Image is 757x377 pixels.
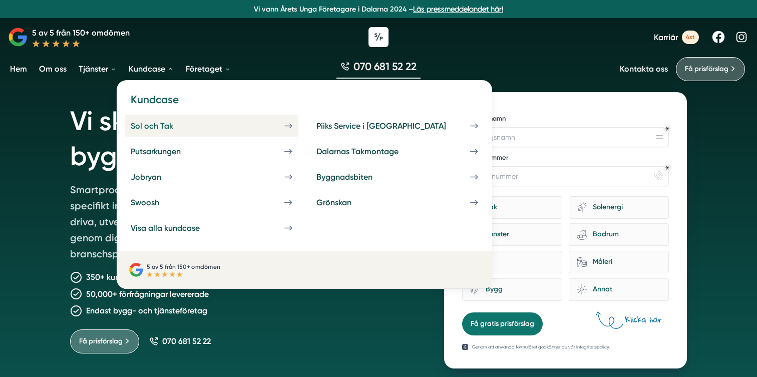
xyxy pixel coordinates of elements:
div: Visa alla kundcase [131,223,224,233]
p: Endast bygg- och tjänsteföretag [86,304,207,317]
a: Piiks Service i [GEOGRAPHIC_DATA] [310,115,484,137]
a: Kontakta oss [620,64,668,74]
a: Läs pressmeddelandet här! [413,5,503,13]
span: Karriär [654,33,678,42]
p: 5 av 5 från 150+ omdömen [147,262,220,271]
a: Putsarkungen [125,141,298,162]
a: Grönskan [310,192,484,213]
span: Få prisförslag [685,64,728,75]
a: Få prisförslag [70,329,139,353]
label: Företagsnamn [462,114,669,125]
div: Byggnadsbiten [316,172,397,182]
div: Swoosh [131,198,183,207]
div: Putsarkungen [131,147,205,156]
a: Sol och Tak [125,115,298,137]
a: Dalarnas Takmontage [310,141,484,162]
a: Företaget [184,56,233,82]
a: Få prisförslag [676,57,745,81]
div: Obligatoriskt [665,127,669,131]
span: 4st [682,31,699,44]
div: Dalarnas Takmontage [316,147,423,156]
a: 070 681 52 22 [336,59,421,79]
input: Företagsnamn [462,127,669,147]
a: Swoosh [125,192,298,213]
p: 350+ kunder nöjda kunder [86,271,182,283]
div: Jobryan [131,172,185,182]
input: Telefonnummer [462,166,669,186]
p: 50,000+ förfrågningar levererade [86,288,209,300]
div: Piiks Service i [GEOGRAPHIC_DATA] [316,121,470,131]
a: Karriär 4st [654,31,699,44]
p: Vi vann Årets Unga Företagare i Dalarna 2024 – [4,4,753,14]
p: Smartproduktion är ett entreprenörsdrivet bolag som är specifikt inriktade mot att hjälpa bygg- o... [70,182,358,266]
label: Telefonnummer [462,153,669,164]
p: Genom att använda formuläret godkänner du vår integritetspolicy. [472,343,610,350]
span: Få prisförslag [79,336,123,347]
div: Sol och Tak [131,121,197,131]
a: Kundcase [127,56,176,82]
h1: Vi skapar tillväxt för bygg- och tjänsteföretag [70,92,420,182]
a: Om oss [37,56,69,82]
a: Visa alla kundcase [125,217,298,239]
div: Grönskan [316,198,375,207]
span: 070 681 52 22 [353,59,417,74]
a: Hem [8,56,29,82]
a: Jobryan [125,166,298,188]
button: Få gratis prisförslag [462,312,543,335]
a: Tjänster [77,56,119,82]
span: 070 681 52 22 [162,336,211,346]
p: 5 av 5 från 150+ omdömen [32,27,130,39]
a: Byggnadsbiten [310,166,484,188]
a: 070 681 52 22 [149,336,211,346]
h4: Kundcase [125,92,484,115]
div: Obligatoriskt [665,166,669,170]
